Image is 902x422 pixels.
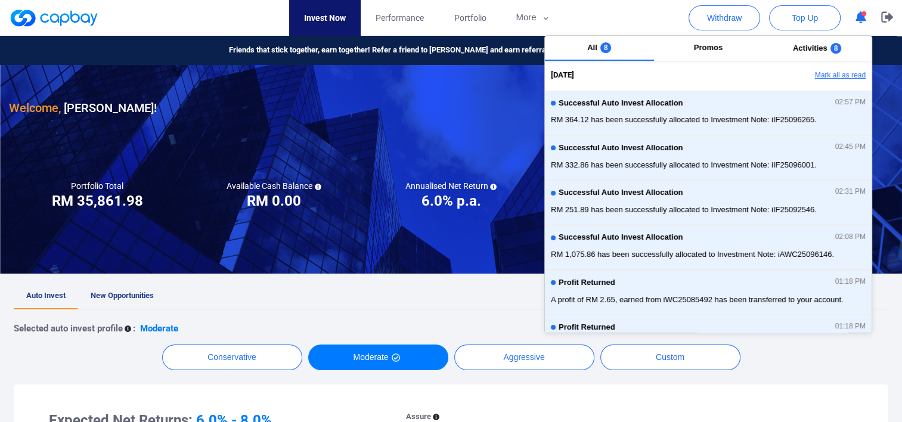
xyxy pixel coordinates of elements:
h3: [PERSON_NAME] ! [9,98,157,117]
h5: Portfolio Total [71,181,123,191]
span: RM 364.12 has been successfully allocated to Investment Note: iIF25096265. [551,114,866,126]
span: RM 332.86 has been successfully allocated to Investment Note: iIF25096001. [551,159,866,171]
span: Successful Auto Invest Allocation [559,188,683,197]
span: 02:08 PM [835,233,866,241]
h3: RM 0.00 [247,191,301,210]
button: Promos [654,36,763,61]
p: Selected auto invest profile [14,321,123,336]
span: New Opportunities [91,291,154,300]
button: Profit Returned01:18 PMA profit of RM 8.90, earned from iIF25078957 has been transferred to your ... [545,315,872,359]
span: 02:31 PM [835,188,866,196]
button: All8 [545,36,654,61]
span: A profit of RM 2.65, earned from iWC25085492 has been transferred to your account. [551,294,866,306]
span: Portfolio [454,11,486,24]
span: 02:45 PM [835,143,866,151]
button: Moderate [308,345,448,370]
span: Friends that stick together, earn together! Refer a friend to [PERSON_NAME] and earn referral rew... [229,44,596,57]
button: Profit Returned01:18 PMA profit of RM 2.65, earned from iWC25085492 has been transferred to your ... [545,270,872,315]
button: Successful Auto Invest Allocation02:45 PMRM 332.86 has been successfully allocated to Investment ... [545,135,872,180]
button: Successful Auto Invest Allocation02:08 PMRM 1,075.86 has been successfully allocated to Investmen... [545,225,872,270]
span: Activities [793,44,827,52]
h5: Annualised Net Return [405,181,497,191]
span: Performance [376,11,424,24]
p: Moderate [140,321,178,336]
button: Custom [600,345,740,370]
h5: Available Cash Balance [227,181,321,191]
span: RM 1,075.86 has been successfully allocated to Investment Note: iAWC25096146. [551,249,866,260]
span: Profit Returned [559,278,615,287]
span: [DATE] [551,69,574,82]
button: Successful Auto Invest Allocation02:57 PMRM 364.12 has been successfully allocated to Investment ... [545,91,872,135]
button: Aggressive [454,345,594,370]
span: 02:57 PM [835,98,866,107]
span: All [587,43,597,52]
span: 8 [830,43,842,54]
button: Withdraw [689,5,760,30]
span: Successful Auto Invest Allocation [559,99,683,108]
button: Conservative [162,345,302,370]
h3: 6.0% p.a. [421,191,481,210]
span: 01:18 PM [835,278,866,286]
h3: RM 35,861.98 [52,191,143,210]
span: Successful Auto Invest Allocation [559,233,683,242]
span: Promos [694,43,723,52]
span: Welcome, [9,101,61,115]
p: : [133,321,135,336]
span: Profit Returned [559,323,615,332]
span: Auto Invest [26,291,66,300]
span: Successful Auto Invest Allocation [559,144,683,153]
button: Mark all as read [743,66,872,86]
span: 01:18 PM [835,322,866,331]
span: 8 [600,42,612,53]
button: Activities8 [762,36,872,61]
span: RM 251.89 has been successfully allocated to Investment Note: iIF25092546. [551,204,866,216]
button: Top Up [769,5,841,30]
span: Top Up [792,12,818,24]
button: Successful Auto Invest Allocation02:31 PMRM 251.89 has been successfully allocated to Investment ... [545,180,872,225]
